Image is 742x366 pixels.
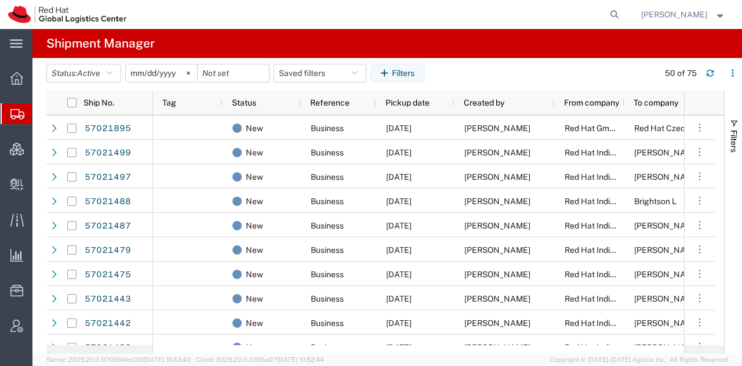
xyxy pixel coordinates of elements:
span: Amol Kewate [634,343,700,352]
div: 50 of 75 [665,67,697,79]
span: Red Hat India Private Limited [565,343,671,352]
span: Business [311,318,344,328]
span: New [246,189,263,213]
a: 57021497 [84,168,132,187]
span: Irshad Shaikh [464,172,530,182]
span: New [246,140,263,165]
span: 10/03/2025 [386,245,412,255]
span: Business [311,270,344,279]
span: Mukesh Singh [634,172,700,182]
span: Red Hat India Private Limited [565,245,671,255]
span: Red Hat India Private Limited [565,172,671,182]
span: New [246,165,263,189]
span: Irshad Shaikh [464,245,530,255]
span: Business [311,172,344,182]
a: 57021895 [84,119,132,138]
a: 57021433 [84,339,132,357]
span: Deepak Vaidya [634,270,700,279]
span: Pickup date [385,98,430,107]
span: Business [311,124,344,133]
span: Filters [729,130,739,153]
span: Tag [162,98,176,107]
span: Irshad Shaikh [464,197,530,206]
span: Business [311,294,344,303]
a: 57021443 [84,290,132,309]
span: Business [311,221,344,230]
span: Red Hat GmbH [565,124,620,133]
span: Irshad Shaikh [464,221,530,230]
span: 10/03/2025 [386,197,412,206]
span: To company [634,98,678,107]
a: 57021442 [84,314,132,333]
span: 10/03/2025 [386,148,412,157]
button: Filters [370,64,425,82]
span: New [246,116,263,140]
span: Irshad Shaikh [464,294,530,303]
input: Not set [126,64,197,82]
span: Terri Verdier [464,124,530,133]
a: 57021487 [84,217,132,235]
span: Irshad Shaikh [464,343,530,352]
span: Status [232,98,256,107]
input: Not set [198,64,269,82]
span: Irshad Shaikh [464,270,530,279]
button: [PERSON_NAME] [641,8,726,21]
span: 10/03/2025 [386,318,412,328]
span: Business [311,343,344,352]
span: Red Hat India Private Limited [565,221,671,230]
span: Business [311,245,344,255]
span: Business [311,148,344,157]
span: New [246,213,263,238]
span: 10/08/2025 [386,124,412,133]
span: Reference [310,98,350,107]
button: Status:Active [46,64,121,82]
span: 10/03/2025 [386,270,412,279]
h4: Shipment Manager [46,29,155,58]
span: New [246,335,263,360]
span: From company [564,98,619,107]
a: 57021479 [84,241,132,260]
span: Red Hat India Private Limited [565,294,671,303]
span: Brightson L [634,197,676,206]
span: [DATE] 10:43:43 [144,356,191,363]
span: Red Hat India Private Limited [565,270,671,279]
span: New [246,311,263,335]
span: 10/03/2025 [386,172,412,182]
span: Suraj Dharamdasani [634,294,700,303]
span: Vikrant Pardeshi [634,245,700,255]
span: Ship No. [83,98,114,107]
span: Client: 2025.20.0-035ba07 [196,356,324,363]
span: 10/03/2025 [386,294,412,303]
button: Saved filters [274,64,366,82]
span: New [246,287,263,311]
a: 57021499 [84,144,132,162]
span: Created by [464,98,504,107]
span: 10/03/2025 [386,221,412,230]
span: Business [311,197,344,206]
span: Irshad Shaikh [464,148,530,157]
span: 10/03/2025 [386,343,412,352]
span: Ayush Nautiyal [634,148,700,157]
span: Abhishek Rawal [634,318,700,328]
span: New [246,262,263,287]
span: [DATE] 10:52:44 [277,356,324,363]
a: 57021475 [84,266,132,284]
span: Kirk Newcross [641,8,707,21]
span: Red Hat India Private Limited [565,148,671,157]
span: Copyright © [DATE]-[DATE] Agistix Inc., All Rights Reserved [550,355,728,365]
a: 57021488 [84,193,132,211]
span: Red Hat India Private Limited [565,318,671,328]
span: New [246,238,263,262]
span: Irshad Shaikh [464,318,530,328]
span: Red Hat Czech s.r.o. [634,124,708,133]
img: logo [8,6,126,23]
span: Red Hat India Private Limited [565,197,671,206]
span: PARAM KUMAR [634,221,700,230]
span: Active [77,68,100,78]
span: Server: 2025.20.0-970904bc0f3 [46,356,191,363]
